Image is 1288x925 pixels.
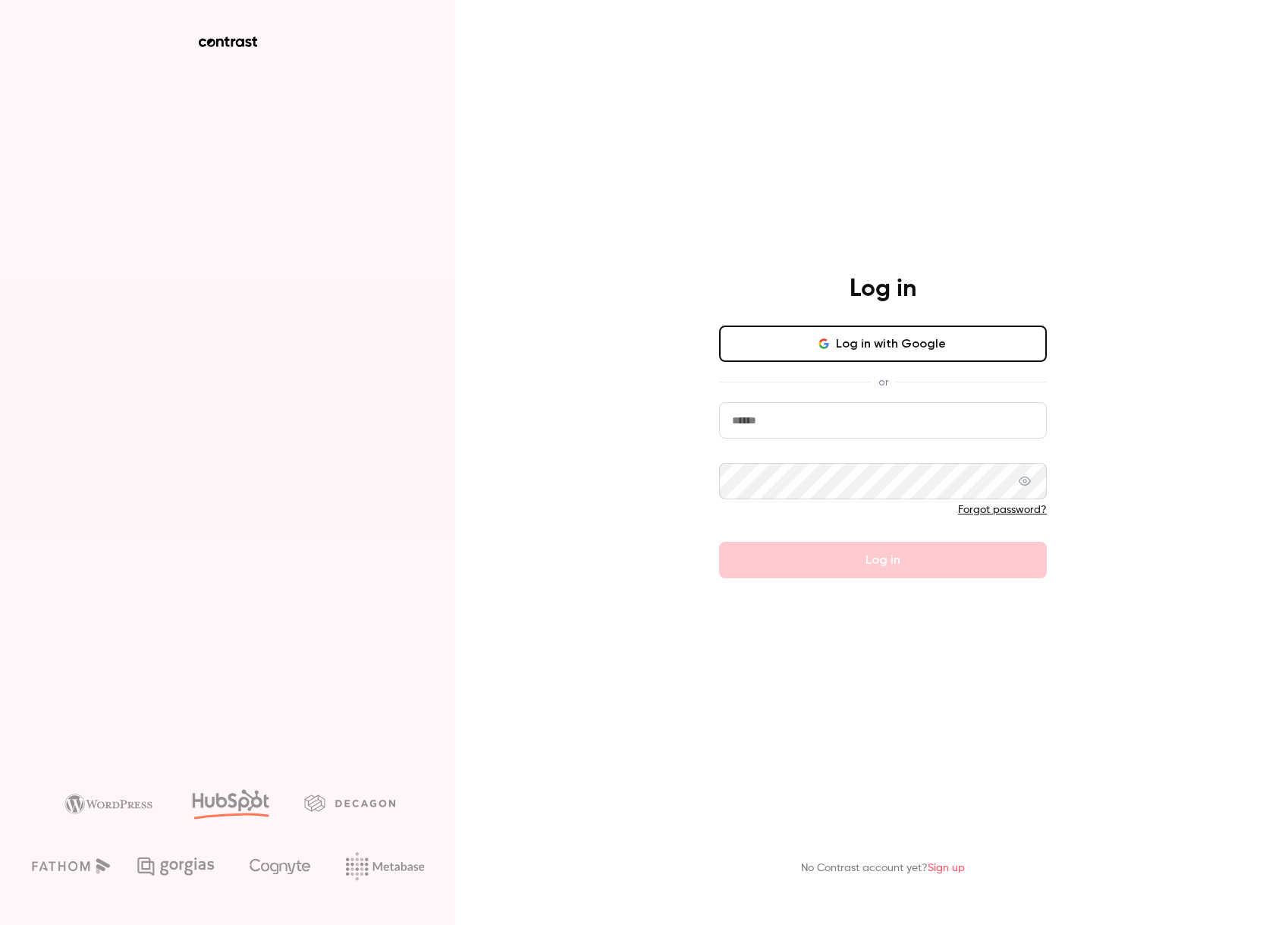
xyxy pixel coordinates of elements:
[871,374,896,390] span: or
[801,861,965,876] p: No Contrast account yet?
[928,863,965,873] a: Sign up
[958,505,1047,515] a: Forgot password?
[850,274,916,304] h4: Log in
[304,794,395,811] img: decagon
[719,326,1047,362] button: Log in with Google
